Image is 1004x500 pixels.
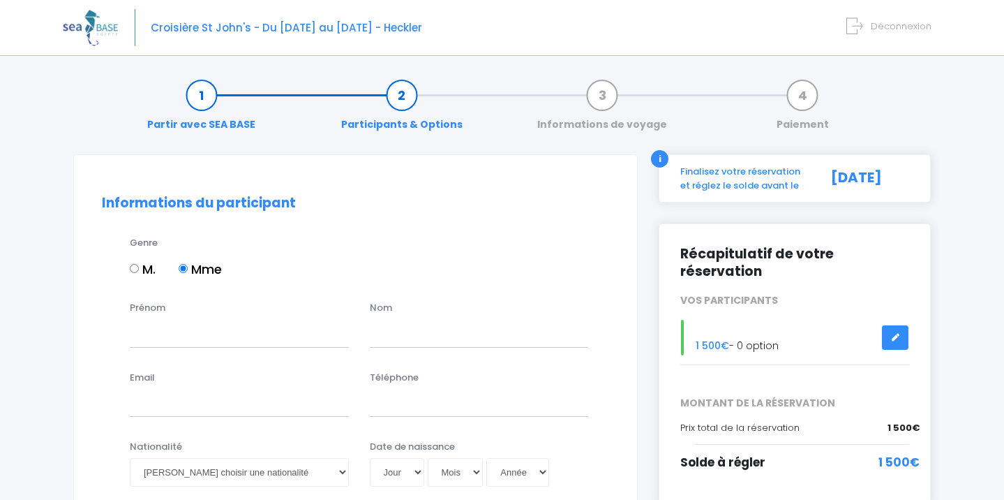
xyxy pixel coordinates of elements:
[179,264,188,273] input: Mme
[670,165,816,192] div: Finalisez votre réservation et réglez le solde avant le
[130,371,155,385] label: Email
[370,301,392,315] label: Nom
[140,88,262,132] a: Partir avec SEA BASE
[102,196,609,212] h2: Informations du participant
[151,20,422,35] span: Croisière St John's - Du [DATE] au [DATE] - Heckler
[770,88,836,132] a: Paiement
[670,396,920,411] span: MONTANT DE LA RÉSERVATION
[878,454,920,472] span: 1 500€
[680,454,765,471] span: Solde à régler
[680,245,909,280] h2: Récapitulatif de votre réservation
[670,293,920,308] div: VOS PARTICIPANTS
[130,260,156,279] label: M.
[370,371,419,385] label: Téléphone
[130,264,139,273] input: M.
[680,421,800,434] span: Prix total de la réservation
[651,150,668,168] div: i
[179,260,222,279] label: Mme
[370,440,455,454] label: Date de naissance
[816,165,920,192] div: [DATE]
[130,236,158,250] label: Genre
[130,301,165,315] label: Prénom
[696,339,729,353] span: 1 500€
[130,440,182,454] label: Nationalité
[887,421,920,435] span: 1 500€
[670,320,920,355] div: - 0 option
[871,20,931,33] span: Déconnexion
[334,88,470,132] a: Participants & Options
[530,88,674,132] a: Informations de voyage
